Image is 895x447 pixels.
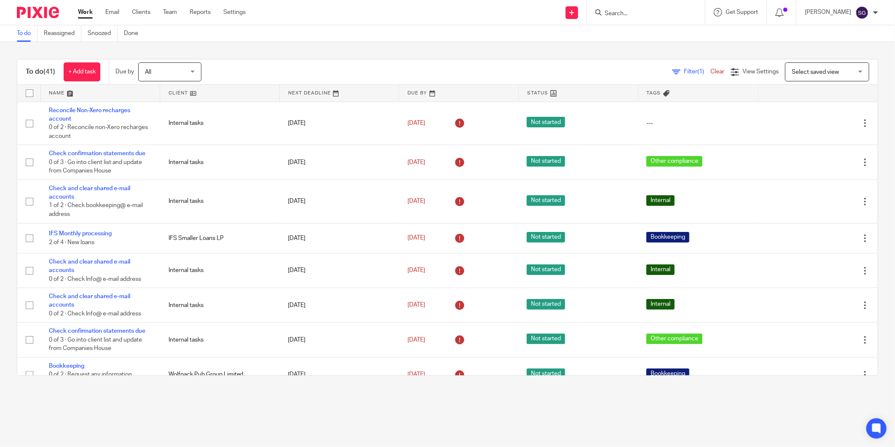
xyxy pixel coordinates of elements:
a: Reconcile Non-Xero recharges account [49,108,130,122]
span: Not started [527,264,565,275]
a: IFS Monthly processing [49,231,112,237]
span: 1 of 2 · Check bookkeeping@ e-mail address [49,203,143,218]
span: Internal [646,264,675,275]
p: Due by [115,67,134,76]
span: Other compliance [646,334,702,344]
a: Reports [190,8,211,16]
td: Internal tasks [160,145,280,180]
span: 2 of 4 · New loans [49,240,94,245]
span: [DATE] [407,372,425,377]
td: IFS Smaller Loans LP [160,223,280,253]
span: [DATE] [407,198,425,204]
a: Clients [132,8,150,16]
span: 0 of 2 · Check Info@ e-mail address [49,311,141,317]
a: Email [105,8,119,16]
span: Other compliance [646,156,702,167]
span: 0 of 3 · Go into client list and update from Companies House [49,159,142,174]
span: [DATE] [407,120,425,126]
a: + Add task [64,62,100,81]
td: [DATE] [279,223,399,253]
span: Not started [527,369,565,379]
span: Get Support [726,9,758,15]
td: [DATE] [279,288,399,323]
span: Not started [527,232,565,242]
td: [DATE] [279,253,399,288]
span: [DATE] [407,235,425,241]
a: To do [17,25,38,42]
span: Not started [527,156,565,167]
span: (41) [43,68,55,75]
img: Pixie [17,7,59,18]
td: Internal tasks [160,102,280,145]
span: (1) [697,69,704,75]
img: svg%3E [855,6,869,19]
span: 0 of 2 · Check Info@ e-mail address [49,276,141,282]
a: Check and clear shared e-mail accounts [49,294,130,308]
td: Internal tasks [160,180,280,223]
td: [DATE] [279,145,399,180]
span: [DATE] [407,267,425,273]
span: Bookkeeping [646,232,689,242]
td: [DATE] [279,323,399,357]
span: All [145,69,151,75]
a: Bookkeeping [49,363,84,369]
a: Snoozed [88,25,118,42]
a: Check and clear shared e-mail accounts [49,186,130,200]
a: Settings [223,8,246,16]
span: [DATE] [407,337,425,343]
td: Wolfpack Pub Group Limited [160,357,280,392]
span: 0 of 3 · Go into client list and update from Companies House [49,337,142,352]
span: View Settings [742,69,779,75]
td: Internal tasks [160,288,280,323]
span: Not started [527,117,565,127]
span: 0 of 2 · Reconcile non-Xero recharges account [49,124,148,139]
span: Internal [646,195,675,206]
span: Tags [647,91,661,95]
span: Bookkeeping [646,369,689,379]
td: [DATE] [279,180,399,223]
span: [DATE] [407,159,425,165]
a: Check confirmation statements due [49,328,145,334]
span: Not started [527,195,565,206]
a: Team [163,8,177,16]
td: [DATE] [279,102,399,145]
a: Work [78,8,93,16]
span: 0 of 2 · Request any information needed from client [49,372,132,386]
a: Reassigned [44,25,81,42]
a: Check confirmation statements due [49,151,145,156]
input: Search [604,10,680,18]
span: Filter [684,69,710,75]
td: Internal tasks [160,253,280,288]
span: Internal [646,299,675,310]
a: Clear [710,69,724,75]
h1: To do [26,67,55,76]
a: Check and clear shared e-mail accounts [49,259,130,273]
td: Internal tasks [160,323,280,357]
span: Not started [527,299,565,310]
p: [PERSON_NAME] [805,8,851,16]
span: Not started [527,334,565,344]
td: [DATE] [279,357,399,392]
span: Select saved view [792,69,839,75]
a: Done [124,25,145,42]
div: --- [646,119,750,127]
span: [DATE] [407,302,425,308]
